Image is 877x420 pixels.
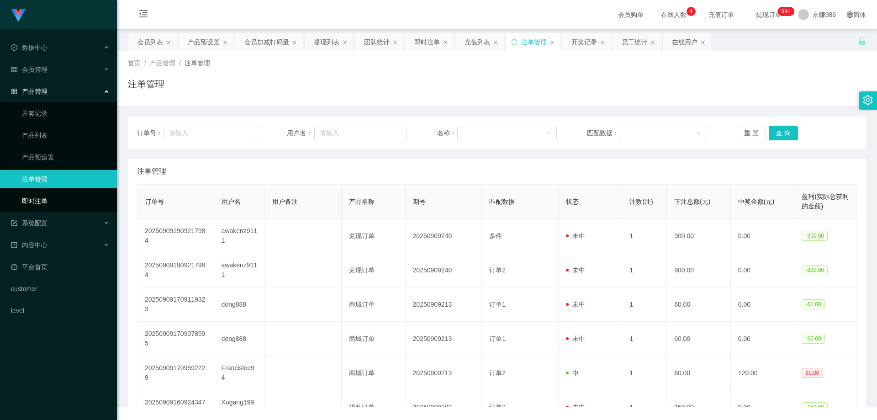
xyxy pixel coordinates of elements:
[667,287,731,322] td: 60.00
[22,104,110,122] a: 开奖记录
[188,33,220,51] div: 产品预设置
[137,253,214,287] td: 202509091909217984
[342,219,406,253] td: 兑现订单
[406,287,482,322] td: 20250909213
[622,287,667,322] td: 1
[700,40,706,45] i: 图标: close
[437,128,457,138] span: 名称：
[489,369,506,377] span: 订单2
[489,198,515,205] span: 匹配数据
[493,40,498,45] i: 图标: close
[145,198,164,205] span: 订单号
[600,40,605,45] i: 图标: close
[137,356,214,390] td: 202509091709592229
[489,301,506,308] span: 订单1
[11,242,17,248] i: 图标: profile
[11,241,48,249] span: 内容中心
[687,7,696,16] sup: 4
[465,33,490,51] div: 充值列表
[406,219,482,253] td: 20250909240
[392,40,398,45] i: 图标: close
[667,322,731,356] td: 60.00
[406,322,482,356] td: 20250909213
[802,231,828,241] span: -900.00
[413,198,426,205] span: 期号
[272,198,298,205] span: 用户备注
[214,356,265,390] td: Francislee94
[731,356,795,390] td: 120.00
[11,219,48,227] span: 系统配置
[166,40,171,45] i: 图标: close
[214,322,265,356] td: dong888
[22,192,110,210] a: 即时注单
[566,198,579,205] span: 状态
[349,198,375,205] span: 产品名称
[731,322,795,356] td: 0.00
[22,170,110,188] a: 注单管理
[214,253,265,287] td: awakenz9111
[704,11,739,18] span: 充值订单
[287,128,314,138] span: 用户名：
[546,130,551,137] i: 图标: down
[511,39,518,45] i: 图标: sync
[587,128,620,138] span: 匹配数据：
[566,232,585,239] span: 未中
[244,33,289,51] div: 会员加减打码量
[549,40,555,45] i: 图标: close
[292,40,297,45] i: 图标: close
[11,258,110,276] a: 图标: dashboard平台首页
[566,266,585,274] span: 未中
[128,59,141,67] span: 首页
[11,44,48,51] span: 数据中心
[342,287,406,322] td: 商城订单
[222,40,228,45] i: 图标: close
[137,322,214,356] td: 202509091709078595
[128,77,164,91] h1: 注单管理
[406,356,482,390] td: 20250909213
[22,126,110,144] a: 产品列表
[137,219,214,253] td: 202509091909217984
[672,33,697,51] div: 在线用户
[11,88,48,95] span: 产品管理
[667,219,731,253] td: 900.00
[689,7,692,16] p: 4
[11,9,26,22] img: logo.9652507e.png
[656,11,691,18] span: 在线人数
[738,198,774,205] span: 中奖金额(元)
[22,148,110,166] a: 产品预设置
[731,287,795,322] td: 0.00
[124,386,870,396] div: 2021
[222,198,241,205] span: 用户名
[802,193,849,210] span: 盈利(实际总获利的金额)
[802,265,828,275] span: -900.00
[214,287,265,322] td: dong888
[622,33,647,51] div: 员工统计
[144,59,146,67] span: /
[164,126,257,140] input: 请输入
[769,126,798,140] button: 查 询
[858,37,866,45] i: 图标: unlock
[314,33,339,51] div: 提现列表
[314,126,407,140] input: 请输入
[150,59,175,67] span: 产品管理
[128,0,159,30] i: 图标: menu-fold
[489,404,506,411] span: 订单2
[622,322,667,356] td: 1
[566,369,579,377] span: 中
[11,44,17,51] i: 图标: check-circle-o
[629,198,653,205] span: 注数(注)
[650,40,655,45] i: 图标: close
[622,219,667,253] td: 1
[777,7,794,16] sup: 279
[414,33,440,51] div: 即时注单
[863,95,873,105] i: 图标: setting
[566,335,585,342] span: 未中
[137,166,166,177] span: 注单管理
[751,11,786,18] span: 提现订单
[737,126,766,140] button: 重 置
[622,356,667,390] td: 1
[179,59,181,67] span: /
[521,33,547,51] div: 注单管理
[802,368,823,378] span: 60.00
[489,232,502,239] span: 多件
